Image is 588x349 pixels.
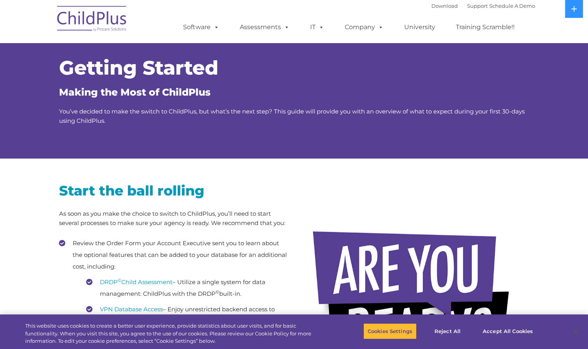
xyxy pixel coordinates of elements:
button: Reject All [423,323,472,339]
a: IT [302,19,332,35]
span: Making the Most of ChildPlus [59,86,211,98]
a: Software [175,19,227,35]
li: – Enjoy unrestricted backend access to your data with a secure VPN tunnel. [86,304,288,327]
span: You’ve decided to make the switch to ChildPlus, but what’s the next step? This guide will provide... [59,108,525,124]
a: Assessments [232,19,297,35]
a: VPN Database Access [100,305,163,313]
button: Accept All Cookies [478,323,537,339]
li: – Utilize a single system for data management: ChildPlus with the DRDP built-in. [86,276,288,300]
a: University [396,19,443,35]
a: Support [467,3,488,9]
h2: Start the ball rolling [59,182,288,199]
a: DRDP©Child Assessment [100,278,173,286]
button: Close [567,323,584,340]
span: Getting Started [59,56,218,80]
a: Training Scramble!! [448,19,522,35]
a: Company [337,19,391,35]
font: | [431,3,535,9]
button: Cookies Settings [363,323,417,339]
sup: © [216,289,219,295]
div: This website uses cookies to create a better user experience, provide statistics about user visit... [25,322,323,345]
sup: © [118,277,121,283]
p: As soon as you make the choice to switch to ChildPlus, you’ll need to start several processes to ... [59,209,288,228]
a: Schedule A Demo [489,3,535,9]
a: Download [431,3,458,9]
img: ChildPlus by Procare Solutions [53,0,131,39]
